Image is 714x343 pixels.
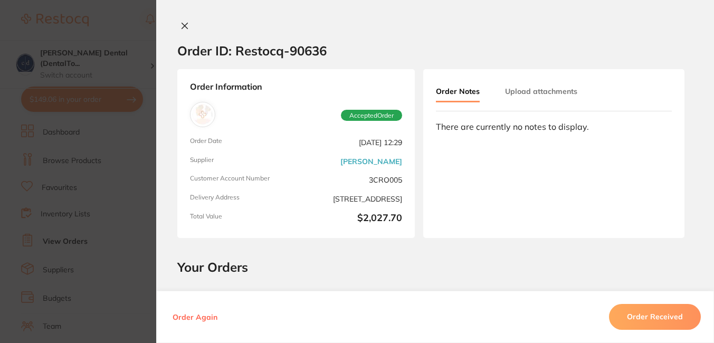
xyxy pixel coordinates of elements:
[300,175,402,185] span: 3CRO005
[300,213,402,225] b: $2,027.70
[190,156,292,167] span: Supplier
[340,157,402,166] a: [PERSON_NAME]
[190,194,292,204] span: Delivery Address
[609,304,701,330] button: Order Received
[190,82,402,93] strong: Order Information
[193,104,213,125] img: Henry Schein Halas
[169,312,221,322] button: Order Again
[300,194,402,204] span: [STREET_ADDRESS]
[190,213,292,225] span: Total Value
[436,122,672,131] div: There are currently no notes to display.
[300,137,402,148] span: [DATE] 12:29
[190,175,292,185] span: Customer Account Number
[190,137,292,148] span: Order Date
[436,82,480,102] button: Order Notes
[505,82,577,101] button: Upload attachments
[177,43,327,59] h2: Order ID: Restocq- 90636
[177,259,693,275] h2: Your Orders
[341,110,402,121] span: Accepted Order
